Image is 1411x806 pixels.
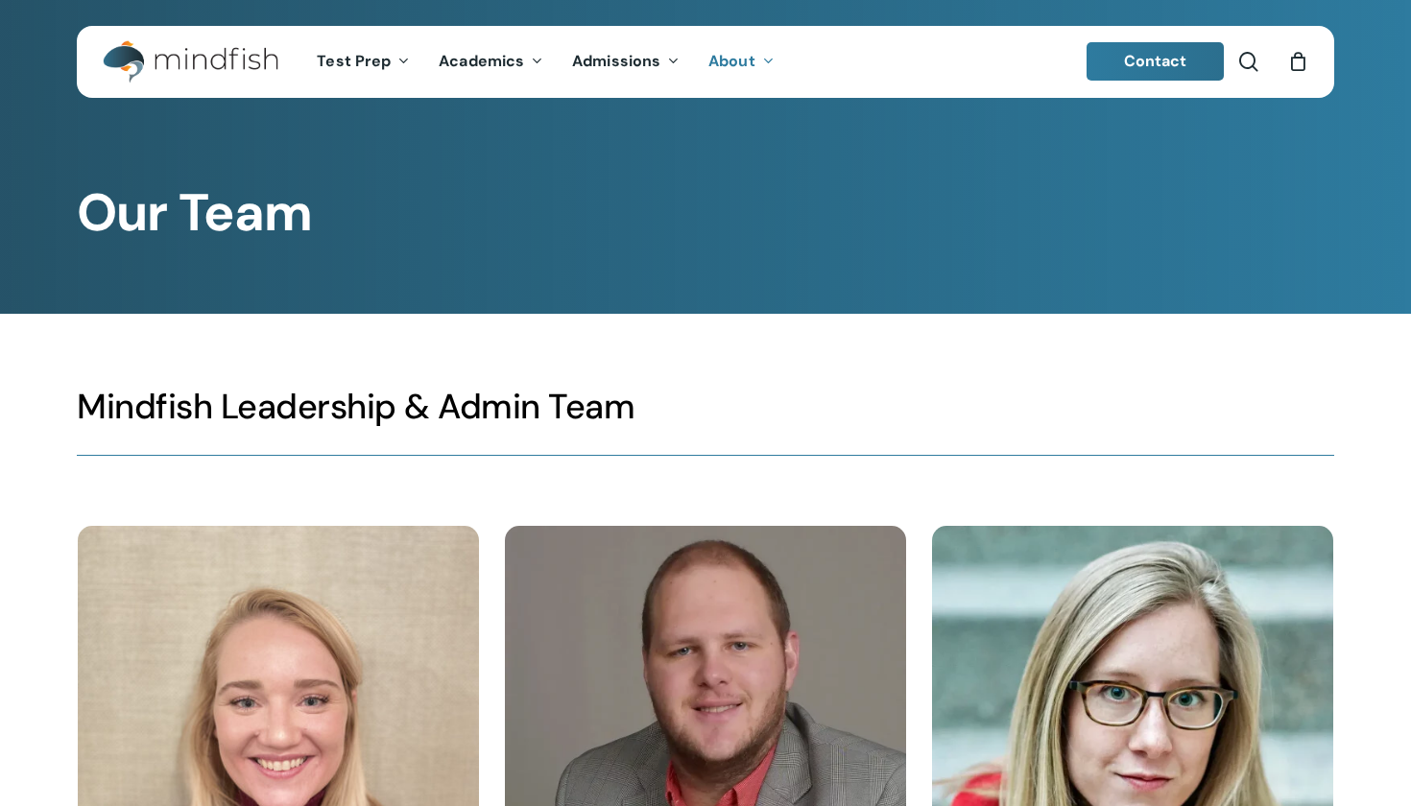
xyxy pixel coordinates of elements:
a: Contact [1087,42,1225,81]
header: Main Menu [77,26,1334,98]
span: Contact [1124,51,1187,71]
a: Test Prep [302,54,424,70]
a: About [694,54,789,70]
span: Admissions [572,51,660,71]
a: Cart [1287,51,1308,72]
span: Test Prep [317,51,391,71]
h1: Our Team [77,182,1333,244]
a: Admissions [558,54,694,70]
nav: Main Menu [302,26,788,98]
span: Academics [439,51,524,71]
h3: Mindfish Leadership & Admin Team [77,385,1333,429]
span: About [708,51,755,71]
a: Academics [424,54,558,70]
